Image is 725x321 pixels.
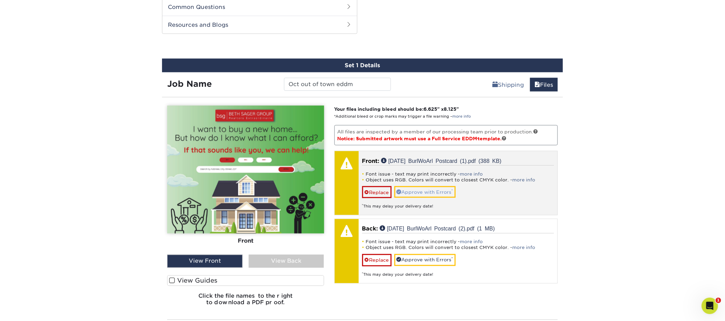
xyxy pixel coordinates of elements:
a: more info [513,245,536,250]
span: files [534,82,540,88]
strong: Your files including bleed should be: " x " [334,106,459,112]
h2: Resources and Blogs [162,16,357,34]
div: Set 1 Details [162,59,563,72]
span: Notice: Submitted artwork must use a Full Service EDDM template. [337,136,507,141]
span: 8.125 [444,106,457,112]
div: This may delay your delivery date! [362,198,554,210]
a: more info [460,171,483,177]
p: All files are inspected by a member of our processing team prior to production. [334,125,558,145]
li: Object uses RGB. Colors will convert to closest CMYK color. - [362,177,554,183]
div: This may delay your delivery date! [362,266,554,278]
span: Back: [362,226,378,232]
a: more info [513,177,536,182]
strong: Job Name [167,79,212,89]
li: Font issue - text may print incorrectly - [362,239,554,245]
a: [DATE] BurlWoArl Postcard (2).pdf (1 MB) [380,226,495,231]
span: ® [477,138,478,140]
a: [DATE] BurlWoArl Postcard (1).pdf (388 KB) [381,158,502,163]
iframe: Intercom live chat [702,298,718,314]
span: 6.625 [424,106,438,112]
div: Front [167,234,324,249]
span: Front: [362,158,380,164]
a: Approve with Errors* [394,254,456,266]
a: Replace [362,254,392,266]
li: Object uses RGB. Colors will convert to closest CMYK color. - [362,245,554,251]
label: View Guides [167,275,324,286]
a: more info [453,114,471,119]
div: View Back [249,255,324,268]
span: 1 [716,298,721,303]
div: View Front [167,255,243,268]
li: Font issue - text may print incorrectly - [362,171,554,177]
small: *Additional bleed or crop marks may trigger a file warning – [334,114,471,119]
a: Shipping [488,78,528,92]
h6: Click the file names to the right to download a PDF proof. [167,293,324,311]
a: Replace [362,186,392,198]
a: Approve with Errors* [394,186,456,198]
input: Enter a job name [284,78,391,91]
span: shipping [492,82,498,88]
a: Files [530,78,558,92]
a: more info [460,239,483,245]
